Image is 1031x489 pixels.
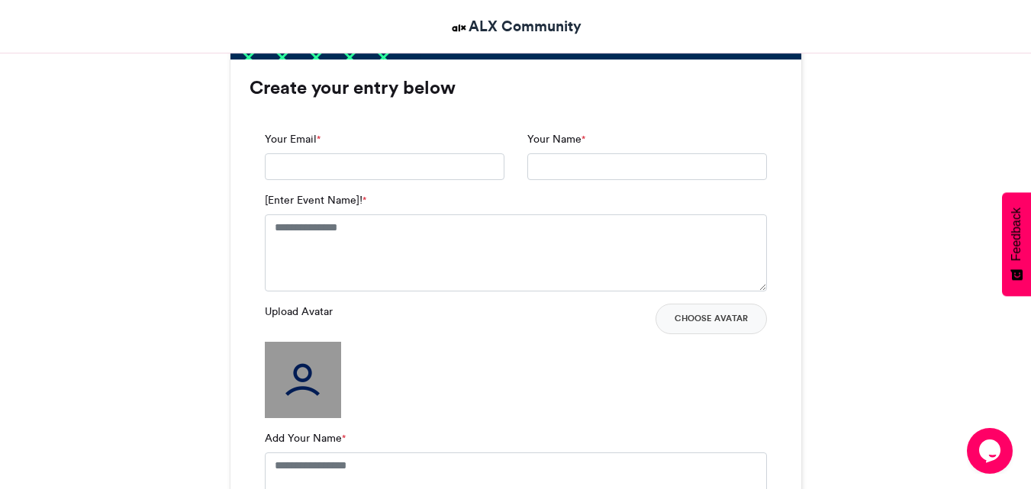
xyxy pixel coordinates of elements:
label: Add Your Name [265,430,346,446]
h3: Create your entry below [250,79,782,97]
label: [Enter Event Name]! [265,192,366,208]
span: Feedback [1010,208,1023,261]
img: user_filled.png [265,342,341,418]
button: Choose Avatar [656,304,767,334]
a: ALX Community [449,15,582,37]
img: ALX Community [449,18,469,37]
button: Feedback - Show survey [1002,192,1031,296]
label: Your Email [265,131,321,147]
label: Your Name [527,131,585,147]
iframe: chat widget [967,428,1016,474]
label: Upload Avatar [265,304,333,320]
